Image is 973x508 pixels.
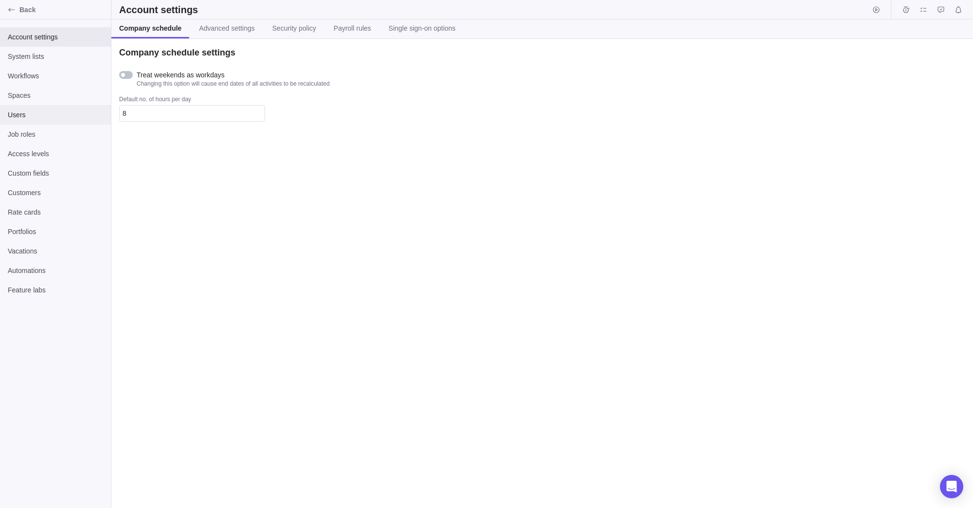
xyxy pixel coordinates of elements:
[8,149,103,159] span: Access levels
[119,23,181,33] span: Company schedule
[899,3,913,17] span: Time logs
[389,23,456,33] span: Single sign-on options
[940,475,963,498] div: Open Intercom Messenger
[917,3,930,17] span: My assignments
[8,246,103,256] span: Vacations
[8,32,103,42] span: Account settings
[899,7,913,15] a: Time logs
[952,3,965,17] span: Notifications
[326,19,379,38] a: Payroll rules
[952,7,965,15] a: Notifications
[119,47,235,58] h3: Company schedule settings
[8,285,103,295] span: Feature labs
[8,52,103,61] span: System lists
[191,19,262,38] a: Advanced settings
[137,80,330,88] span: Changing this option will cause end dates of all activities to be recalculated
[917,7,930,15] a: My assignments
[119,95,265,105] div: Default no. of hours per day
[137,70,330,80] span: Treat weekends as workdays
[934,3,948,17] span: Approval requests
[8,266,103,275] span: Automations
[19,5,107,15] span: Back
[8,207,103,217] span: Rate cards
[119,3,198,17] h2: Account settings
[8,91,103,100] span: Spaces
[334,23,371,33] span: Payroll rules
[111,19,189,38] a: Company schedule
[8,110,103,120] span: Users
[8,129,103,139] span: Job roles
[869,3,883,17] span: Start timer
[199,23,254,33] span: Advanced settings
[8,71,103,81] span: Workflows
[8,168,103,178] span: Custom fields
[381,19,463,38] a: Single sign-on options
[8,188,103,198] span: Customers
[934,7,948,15] a: Approval requests
[272,23,316,33] span: Security policy
[119,105,265,122] input: Default no. of hours per day
[8,227,103,236] span: Portfolios
[265,19,324,38] a: Security policy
